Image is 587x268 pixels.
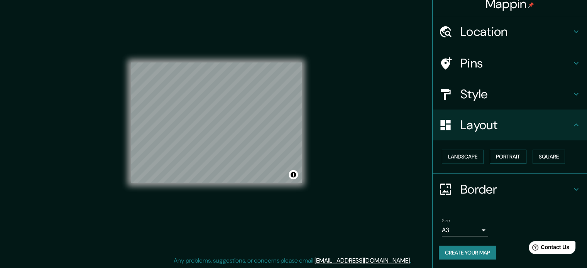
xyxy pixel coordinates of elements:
button: Landscape [442,150,484,164]
div: Layout [433,110,587,140]
div: Location [433,16,587,47]
div: . [411,256,412,265]
iframe: Help widget launcher [518,238,579,260]
button: Square [533,150,565,164]
img: pin-icon.png [528,2,534,8]
h4: Layout [460,117,572,133]
a: [EMAIL_ADDRESS][DOMAIN_NAME] [315,256,410,265]
button: Create your map [439,246,496,260]
div: A3 [442,224,488,236]
div: Pins [433,48,587,79]
button: Toggle attribution [289,170,298,179]
h4: Location [460,24,572,39]
div: Style [433,79,587,110]
div: Border [433,174,587,205]
h4: Pins [460,56,572,71]
h4: Style [460,86,572,102]
p: Any problems, suggestions, or concerns please email . [174,256,411,265]
button: Portrait [490,150,526,164]
div: . [412,256,414,265]
h4: Border [460,182,572,197]
label: Size [442,217,450,224]
canvas: Map [131,62,302,183]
